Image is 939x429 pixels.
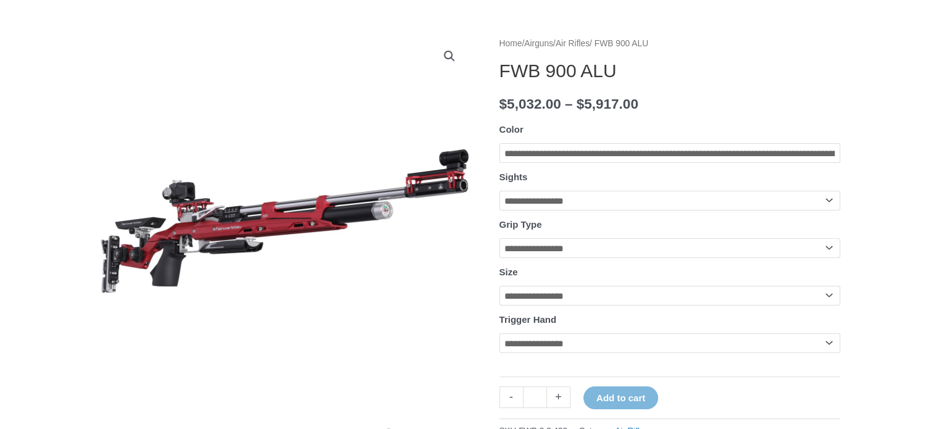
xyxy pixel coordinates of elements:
a: View full-screen image gallery [438,45,461,67]
label: Size [499,267,518,277]
bdi: 5,917.00 [577,96,638,112]
a: - [499,386,523,408]
a: Home [499,39,522,48]
label: Trigger Hand [499,314,557,325]
nav: Breadcrumb [499,36,840,52]
span: – [565,96,573,112]
bdi: 5,032.00 [499,96,561,112]
span: $ [577,96,585,112]
a: Airguns [524,39,553,48]
label: Color [499,124,524,135]
a: + [547,386,570,408]
input: Product quantity [523,386,547,408]
a: Air Rifles [556,39,590,48]
button: Add to cart [583,386,658,409]
h1: FWB 900 ALU [499,60,840,82]
label: Grip Type [499,219,542,230]
span: $ [499,96,507,112]
label: Sights [499,172,528,182]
